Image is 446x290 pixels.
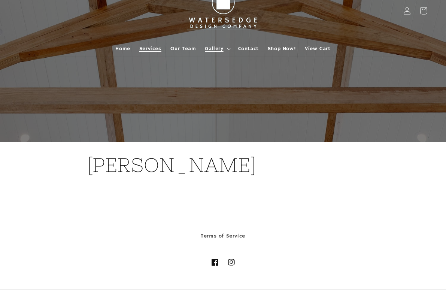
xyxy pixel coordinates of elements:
span: Services [139,45,161,52]
a: Shop Now! [263,41,300,57]
span: Shop Now! [268,45,296,52]
span: Our Team [170,45,196,52]
span: View Cart [305,45,330,52]
a: Home [111,41,134,57]
a: Contact [234,41,263,57]
a: Our Team [166,41,201,57]
summary: Gallery [200,41,233,57]
a: Terms of Service [201,232,245,243]
span: Gallery [205,45,223,52]
span: Home [115,45,130,52]
h1: [PERSON_NAME] [87,152,359,178]
a: Services [135,41,166,57]
span: Contact [238,45,259,52]
a: View Cart [300,41,335,57]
